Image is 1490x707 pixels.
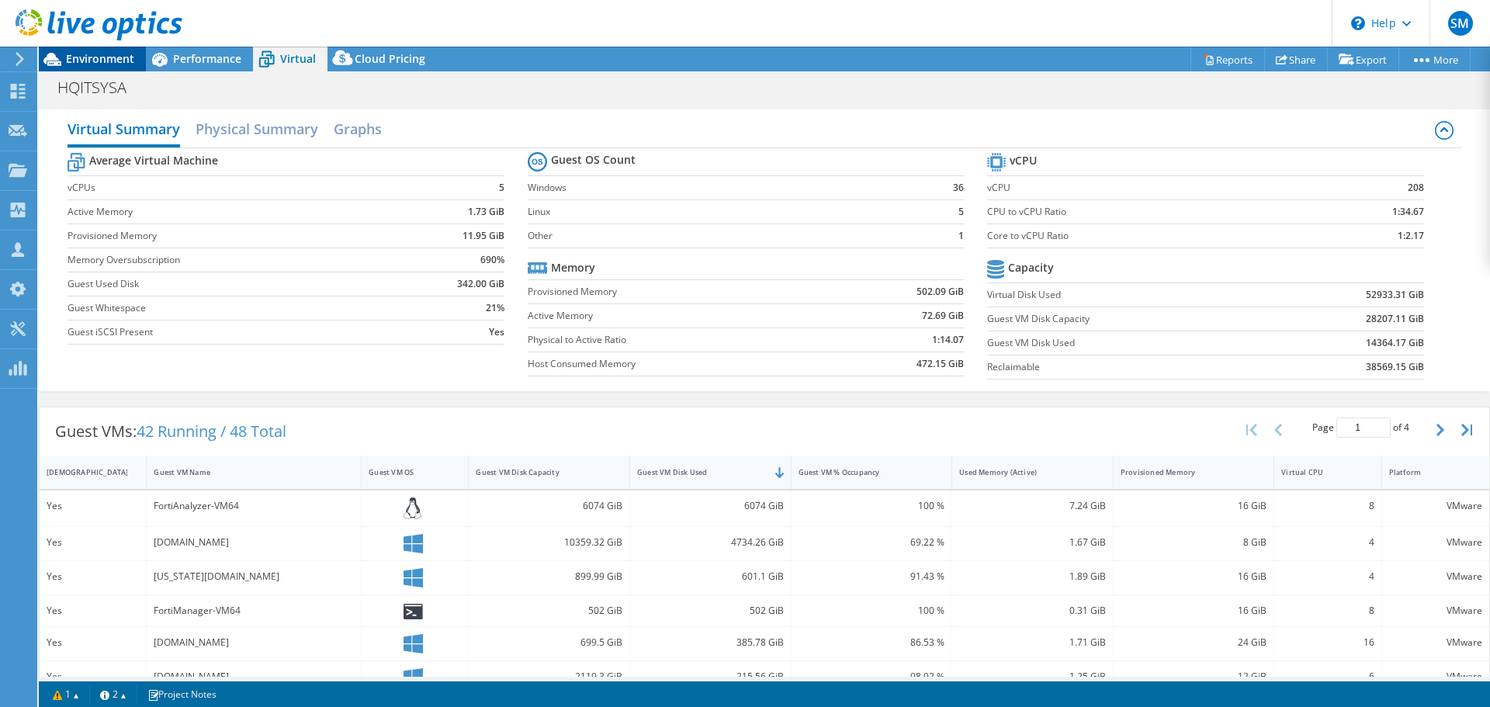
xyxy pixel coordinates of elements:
div: Guest VM OS [369,467,442,477]
b: 5 [499,180,504,196]
label: vCPU [987,180,1309,196]
a: Share [1264,47,1328,71]
div: Used Memory (Active) [959,467,1087,477]
label: Windows [528,180,924,196]
div: 1.67 GiB [959,534,1106,551]
a: More [1398,47,1471,71]
div: FortiAnalyzer-VM64 [154,497,354,515]
div: 69.22 % [799,534,945,551]
div: FortiManager-VM64 [154,602,354,619]
b: 38569.15 GiB [1366,359,1424,375]
div: 86.53 % [799,634,945,651]
div: Yes [47,568,139,585]
div: 4734.26 GiB [637,534,784,551]
div: 16 GiB [1121,497,1267,515]
div: 2119.3 GiB [476,668,622,685]
b: 11.95 GiB [463,228,504,244]
div: VMware [1389,534,1482,551]
b: 28207.11 GiB [1366,311,1424,327]
div: VMware [1389,668,1482,685]
div: Guest VM Disk Capacity [476,467,604,477]
b: 1 [958,228,964,244]
b: 72.69 GiB [922,308,964,324]
label: Provisioned Memory [528,284,837,300]
a: 2 [89,684,137,704]
h2: Physical Summary [196,113,318,144]
div: 1.89 GiB [959,568,1106,585]
label: Other [528,228,924,244]
span: Page of [1312,418,1409,438]
b: Memory [551,260,595,276]
b: 208 [1408,180,1424,196]
b: 1:34.67 [1392,204,1424,220]
h2: Graphs [334,113,382,144]
div: 8 [1281,602,1374,619]
label: Provisioned Memory [68,228,400,244]
div: 502 GiB [637,602,784,619]
div: [DEMOGRAPHIC_DATA] [47,467,120,477]
b: 690% [480,252,504,268]
span: Virtual [280,51,316,66]
input: jump to page [1336,418,1391,438]
span: 4 [1404,421,1409,434]
label: Physical to Active Ratio [528,332,837,348]
label: CPU to vCPU Ratio [987,204,1309,220]
div: 4 [1281,534,1374,551]
b: 52933.31 GiB [1366,287,1424,303]
div: Guest VM % Occupancy [799,467,927,477]
span: Performance [173,51,241,66]
div: 6074 GiB [637,497,784,515]
div: Yes [47,497,139,515]
div: Yes [47,668,139,685]
b: 21% [486,300,504,316]
label: Guest VM Disk Capacity [987,311,1273,327]
a: Project Notes [137,684,227,704]
div: Provisioned Memory [1121,467,1249,477]
div: 601.1 GiB [637,568,784,585]
span: 42 Running / 48 Total [137,421,286,442]
b: 1:2.17 [1398,228,1424,244]
div: 16 GiB [1121,568,1267,585]
div: Yes [47,634,139,651]
label: Guest iSCSI Present [68,324,400,340]
div: Guest VM Disk Used [637,467,765,477]
span: Environment [66,51,134,66]
div: VMware [1389,497,1482,515]
a: 1 [42,684,90,704]
div: VMware [1389,602,1482,619]
b: vCPU [1010,153,1037,168]
div: 899.99 GiB [476,568,622,585]
label: Active Memory [68,204,400,220]
b: Yes [489,324,504,340]
label: Guest VM Disk Used [987,335,1273,351]
div: 7.24 GiB [959,497,1106,515]
div: 10359.32 GiB [476,534,622,551]
label: Active Memory [528,308,837,324]
div: 502 GiB [476,602,622,619]
label: Reclaimable [987,359,1273,375]
div: Yes [47,602,139,619]
label: Virtual Disk Used [987,287,1273,303]
a: Reports [1190,47,1265,71]
div: 0.31 GiB [959,602,1106,619]
div: 699.5 GiB [476,634,622,651]
div: VMware [1389,568,1482,585]
span: Cloud Pricing [355,51,425,66]
div: [DOMAIN_NAME] [154,634,354,651]
div: Yes [47,534,139,551]
label: Linux [528,204,924,220]
b: 1:14.07 [932,332,964,348]
div: 6074 GiB [476,497,622,515]
a: Export [1327,47,1399,71]
div: 16 [1281,634,1374,651]
div: 1.71 GiB [959,634,1106,651]
label: vCPUs [68,180,400,196]
span: SM [1448,11,1473,36]
div: Platform [1389,467,1464,477]
div: Guest VM Name [154,467,335,477]
div: 215.56 GiB [637,668,784,685]
div: Virtual CPU [1281,467,1355,477]
div: [DOMAIN_NAME] [154,534,354,551]
div: 100 % [799,602,945,619]
div: 12 GiB [1121,668,1267,685]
